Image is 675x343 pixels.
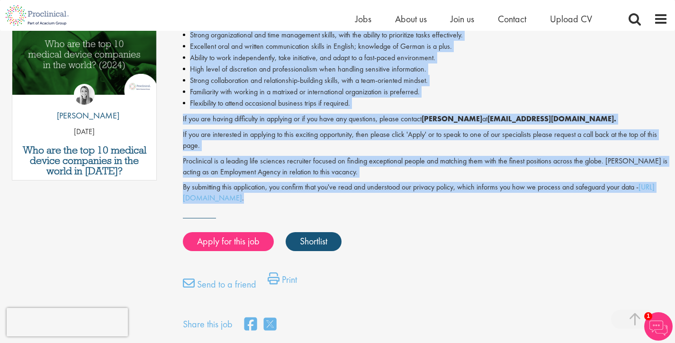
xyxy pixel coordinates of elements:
[183,75,668,86] li: Strong collaboration and relationship-building skills, with a team-oriented mindset.
[50,109,119,122] p: [PERSON_NAME]
[183,182,655,203] a: [URL][DOMAIN_NAME]
[264,315,276,335] a: share on twitter
[183,129,668,151] p: If you are interested in applying to this exciting opportunity, then please click 'Apply' or to s...
[12,126,156,137] p: [DATE]
[183,277,256,296] a: Send to a friend
[422,114,482,124] strong: [PERSON_NAME]
[74,84,95,105] img: Hannah Burke
[50,84,119,126] a: Hannah Burke [PERSON_NAME]
[487,114,616,124] strong: [EMAIL_ADDRESS][DOMAIN_NAME].
[183,63,668,75] li: High level of discretion and professionalism when handling sensitive information.
[12,20,156,104] a: Link to a post
[268,272,297,291] a: Print
[183,182,668,204] p: By submitting this application, you confirm that you've read and understood our privacy policy, w...
[450,13,474,25] a: Join us
[183,52,668,63] li: Ability to work independently, take initiative, and adapt to a fast-paced environment.
[183,114,668,125] p: If you are having difficulty in applying or if you have any questions, please contact at
[12,20,156,95] img: Top 10 Medical Device Companies 2024
[183,98,668,109] li: Flexibility to attend occasional business trips if required.
[183,317,233,331] label: Share this job
[183,29,668,41] li: Strong organizational and time management skills, with the ability to prioritize tasks effectively.
[183,41,668,52] li: Excellent oral and written communication skills in English; knowledge of German is a plus.
[183,156,668,178] p: Proclinical is a leading life sciences recruiter focused on finding exceptional people and matchi...
[498,13,526,25] a: Contact
[644,312,673,341] img: Chatbot
[183,86,668,98] li: Familiarity with working in a matrixed or international organization is preferred.
[395,13,427,25] a: About us
[244,315,257,335] a: share on facebook
[355,13,371,25] a: Jobs
[644,312,652,320] span: 1
[286,232,342,251] a: Shortlist
[7,308,128,336] iframe: reCAPTCHA
[550,13,592,25] a: Upload CV
[17,145,152,176] a: Who are the top 10 medical device companies in the world in [DATE]?
[183,232,274,251] a: Apply for this job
